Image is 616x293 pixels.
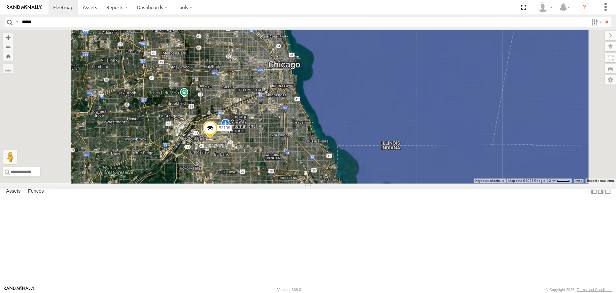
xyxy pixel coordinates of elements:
[577,288,612,292] a: Terms and Conditions
[3,52,13,61] button: Zoom Home
[3,150,17,164] button: Drag Pegman onto the map to open Street View
[25,187,47,196] label: Fences
[579,2,589,13] i: ?
[590,187,597,196] label: Dock Summary Table to the Left
[3,64,13,73] label: Measure
[575,180,582,182] a: Terms (opens in new tab)
[475,178,504,183] button: Keyboard shortcuts
[545,288,612,292] div: © Copyright 2025 -
[7,5,42,10] img: rand-logo.svg
[549,179,556,183] span: 2 km
[219,126,230,130] span: 53138
[3,42,13,52] button: Zoom out
[547,178,572,183] button: Map Scale: 2 km per 35 pixels
[3,33,13,42] button: Zoom in
[14,17,20,27] label: Search Query
[605,75,616,85] label: Map Settings
[587,179,614,183] a: Report a map error
[4,286,35,293] a: Visit our Website
[604,187,611,196] label: Hide Summary Table
[588,17,603,27] label: Search Filter Options
[277,288,303,292] div: Version: 309.01
[508,179,545,183] span: Map data ©2025 Google
[597,187,604,196] label: Dock Summary Table to the Right
[535,2,555,12] div: Miky Transport
[3,187,24,196] label: Assets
